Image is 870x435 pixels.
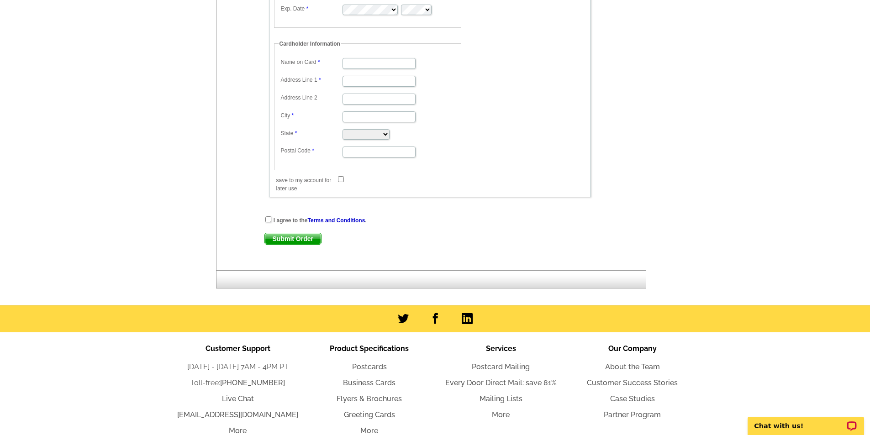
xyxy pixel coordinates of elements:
[222,394,254,403] a: Live Chat
[344,410,395,419] a: Greeting Cards
[742,406,870,435] iframe: LiveChat chat widget
[604,410,661,419] a: Partner Program
[281,5,342,13] label: Exp. Date
[610,394,655,403] a: Case Studies
[605,362,660,371] a: About the Team
[206,344,270,353] span: Customer Support
[480,394,522,403] a: Mailing Lists
[281,129,342,137] label: State
[265,233,321,244] span: Submit Order
[587,378,678,387] a: Customer Success Stories
[308,217,365,224] a: Terms and Conditions
[608,344,657,353] span: Our Company
[229,426,247,435] a: More
[445,378,557,387] a: Every Door Direct Mail: save 81%
[279,40,341,48] legend: Cardholder Information
[330,344,409,353] span: Product Specifications
[274,217,367,224] strong: I agree to the .
[472,362,530,371] a: Postcard Mailing
[172,362,304,372] li: [DATE] - [DATE] 7AM - 4PM PT
[281,58,342,66] label: Name on Card
[177,410,298,419] a: [EMAIL_ADDRESS][DOMAIN_NAME]
[492,410,510,419] a: More
[276,176,337,193] label: save to my account for later use
[172,377,304,388] li: Toll-free:
[281,147,342,155] label: Postal Code
[486,344,516,353] span: Services
[220,378,285,387] a: [PHONE_NUMBER]
[360,426,378,435] a: More
[281,111,342,120] label: City
[281,76,342,84] label: Address Line 1
[337,394,402,403] a: Flyers & Brochures
[343,378,395,387] a: Business Cards
[352,362,387,371] a: Postcards
[281,94,342,102] label: Address Line 2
